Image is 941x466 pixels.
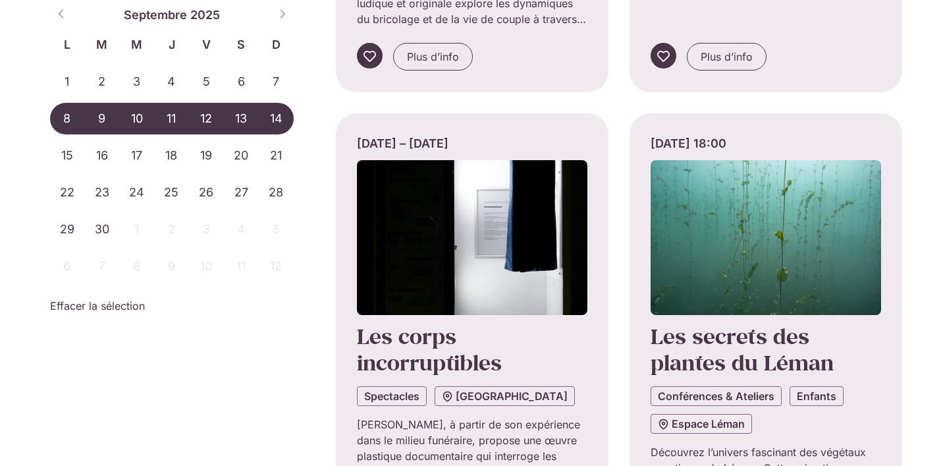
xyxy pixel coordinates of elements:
span: Septembre 12, 2025 [189,103,224,134]
span: Octobre 5, 2025 [259,214,294,245]
span: Septembre 29, 2025 [50,214,85,245]
span: Septembre 25, 2025 [154,177,189,208]
span: Septembre 8, 2025 [50,103,85,134]
span: Octobre 6, 2025 [50,250,85,282]
span: Septembre 23, 2025 [84,177,119,208]
span: Septembre 11, 2025 [154,103,189,134]
a: Espace Léman [651,414,752,434]
span: Octobre 10, 2025 [189,250,224,282]
span: Septembre 3, 2025 [119,66,154,98]
span: Septembre 10, 2025 [119,103,154,134]
span: Octobre 11, 2025 [224,250,259,282]
span: M [84,36,119,53]
span: J [154,36,189,53]
span: Septembre 14, 2025 [259,103,294,134]
span: Octobre 12, 2025 [259,250,294,282]
span: Septembre 15, 2025 [50,140,85,171]
span: Octobre 7, 2025 [84,250,119,282]
a: Plus d’info [687,43,766,71]
span: D [259,36,294,53]
span: Septembre 17, 2025 [119,140,154,171]
span: Septembre 18, 2025 [154,140,189,171]
span: Septembre 19, 2025 [189,140,224,171]
span: M [119,36,154,53]
span: Septembre 20, 2025 [224,140,259,171]
a: Conférences & Ateliers [651,386,782,406]
span: L [50,36,85,53]
span: Septembre 28, 2025 [259,177,294,208]
span: Septembre 4, 2025 [154,66,189,98]
span: 2025 [190,6,220,24]
span: Septembre 26, 2025 [189,177,224,208]
span: Septembre 30, 2025 [84,214,119,245]
a: Enfants [790,386,844,406]
a: Plus d’info [393,43,473,71]
span: Septembre 7, 2025 [259,66,294,98]
span: Septembre 21, 2025 [259,140,294,171]
a: [GEOGRAPHIC_DATA] [435,386,575,406]
span: Octobre 4, 2025 [224,214,259,245]
a: Effacer la sélection [50,298,145,314]
a: Spectacles [357,386,427,406]
a: Les corps incorruptibles [357,322,502,376]
span: Octobre 1, 2025 [119,214,154,245]
span: Septembre 6, 2025 [224,66,259,98]
span: Septembre 16, 2025 [84,140,119,171]
span: Septembre 27, 2025 [224,177,259,208]
span: Plus d’info [701,49,753,65]
span: Octobre 9, 2025 [154,250,189,282]
span: Septembre 2, 2025 [84,66,119,98]
div: [DATE] 18:00 [651,134,881,152]
span: V [189,36,224,53]
a: Les secrets des plantes du Léman [651,322,834,376]
span: Septembre 9, 2025 [84,103,119,134]
div: [DATE] – [DATE] [357,134,587,152]
span: Septembre [124,6,187,24]
span: Septembre 22, 2025 [50,177,85,208]
span: S [224,36,259,53]
span: Septembre 24, 2025 [119,177,154,208]
span: Septembre 5, 2025 [189,66,224,98]
span: Septembre 13, 2025 [224,103,259,134]
span: Octobre 3, 2025 [189,214,224,245]
span: Octobre 2, 2025 [154,214,189,245]
span: Septembre 1, 2025 [50,66,85,98]
span: Plus d’info [407,49,459,65]
span: Octobre 8, 2025 [119,250,154,282]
